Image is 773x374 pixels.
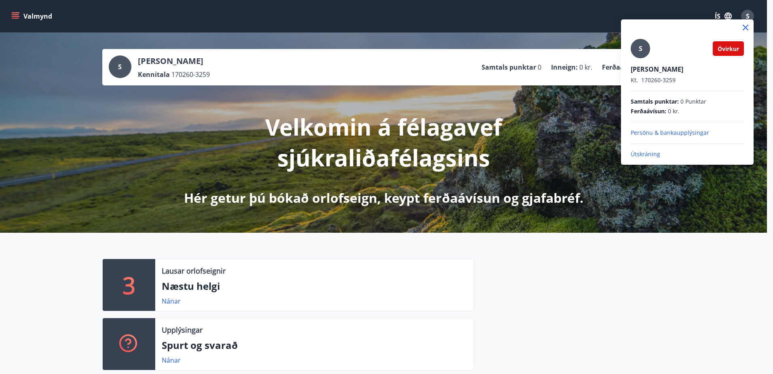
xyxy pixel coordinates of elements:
[639,44,642,53] span: S
[631,76,744,84] p: 170260-3259
[631,150,744,158] p: Útskráning
[631,98,679,106] span: Samtals punktar :
[631,76,638,84] span: Kt.
[668,107,680,115] span: 0 kr.
[631,65,744,74] p: [PERSON_NAME]
[631,107,666,115] span: Ferðaávísun :
[631,129,744,137] p: Persónu & bankaupplýsingar
[680,98,706,106] span: 0 Punktar
[718,45,739,53] span: Óvirkur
